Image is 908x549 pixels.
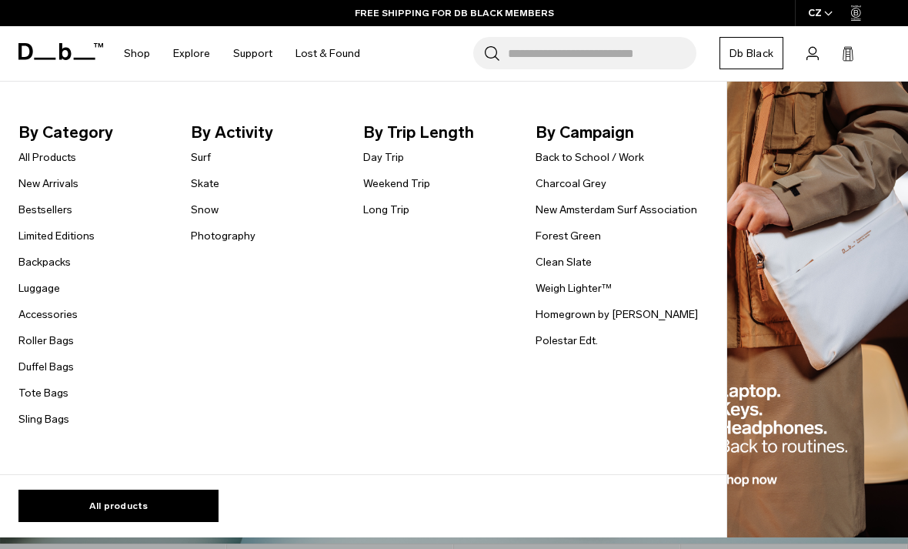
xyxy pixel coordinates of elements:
a: Sling Bags [18,411,69,427]
a: Clean Slate [536,254,592,270]
a: Support [233,26,272,81]
a: Homegrown by [PERSON_NAME] [536,306,698,323]
a: Weigh Lighter™ [536,280,612,296]
a: Lost & Found [295,26,360,81]
a: Day Trip [363,149,404,166]
a: Limited Editions [18,228,95,244]
a: Db Black [719,37,783,69]
a: All Products [18,149,76,166]
a: Weekend Trip [363,176,430,192]
a: Forest Green [536,228,601,244]
a: Backpacks [18,254,71,270]
a: Luggage [18,280,60,296]
a: Back to School / Work [536,149,644,166]
a: Skate [191,176,219,192]
nav: Main Navigation [112,26,372,81]
span: By Campaign [536,120,700,145]
a: Surf [191,149,211,166]
a: Duffel Bags [18,359,74,375]
a: Shop [124,26,150,81]
a: Snow [191,202,219,218]
a: Polestar Edt. [536,333,598,349]
a: Bestsellers [18,202,72,218]
a: Tote Bags [18,385,68,401]
a: New Amsterdam Surf Association [536,202,697,218]
a: Charcoal Grey [536,176,606,192]
a: Long Trip [363,202,409,218]
a: Roller Bags [18,333,74,349]
span: By Trip Length [363,120,528,145]
span: By Category [18,120,183,145]
img: Db [727,82,908,538]
a: New Arrivals [18,176,78,192]
a: All products [18,490,219,522]
a: FREE SHIPPING FOR DB BLACK MEMBERS [355,6,554,20]
a: Explore [173,26,210,81]
a: Photography [191,228,255,244]
a: Accessories [18,306,78,323]
span: By Activity [191,120,356,145]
